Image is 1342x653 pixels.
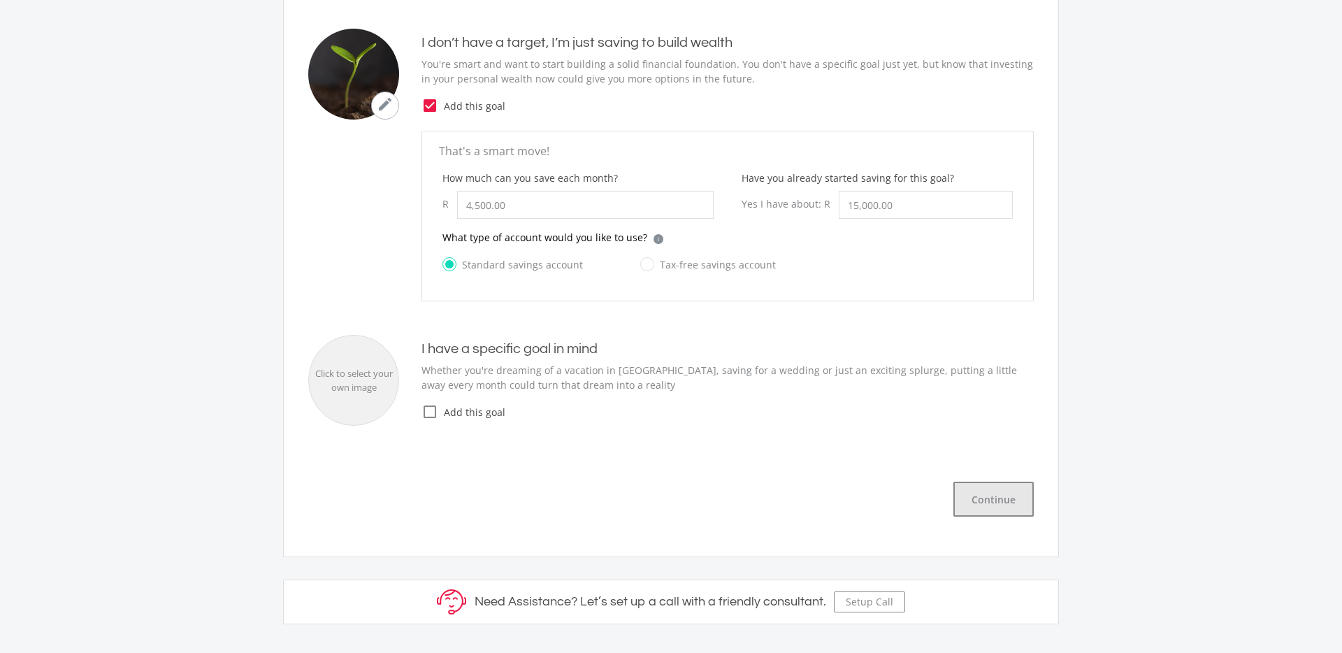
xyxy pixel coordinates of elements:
p: What type of account would you like to use? [442,230,647,245]
button: Continue [953,482,1034,517]
div: R [442,191,457,217]
label: Tax-free savings account [640,256,776,273]
div: i [654,234,663,244]
div: Click to select your own image [309,367,398,394]
button: mode_edit [371,92,399,120]
h5: Need Assistance? Let’s set up a call with a friendly consultant. [475,594,826,610]
div: Yes I have about: R [742,191,839,217]
button: Setup Call [834,591,905,612]
span: Add this goal [438,405,1034,419]
i: check_box [421,97,438,114]
input: 0.00 [457,191,714,219]
label: Standard savings account [442,256,583,273]
label: How much can you save each month? [442,171,618,185]
input: 0.00 [839,191,1013,219]
i: check_box_outline_blank [421,403,438,420]
h4: I have a specific goal in mind [421,340,1034,357]
span: Add this goal [438,99,1034,113]
p: Whether you're dreaming of a vacation in [GEOGRAPHIC_DATA], saving for a wedding or just an excit... [421,363,1034,392]
p: You're smart and want to start building a solid financial foundation. You don't have a specific g... [421,57,1034,86]
h4: I don’t have a target, I’m just saving to build wealth [421,34,1034,51]
i: mode_edit [377,96,394,113]
p: That's a smart move! [439,143,1016,159]
label: Have you already started saving for this goal? [742,171,954,185]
